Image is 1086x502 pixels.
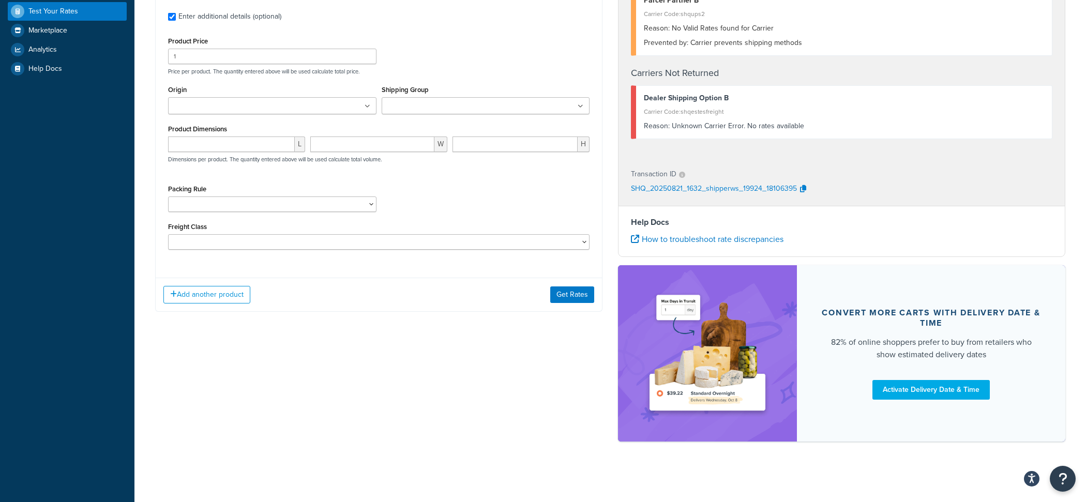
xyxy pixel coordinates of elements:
span: Prevented by: [644,37,688,48]
label: Shipping Group [382,86,429,94]
h4: Help Docs [631,216,1052,229]
div: Carrier Code: shqestesfreight [644,104,1044,119]
span: L [295,136,305,152]
span: H [578,136,590,152]
p: SHQ_20250821_1632_shipperws_19924_18106395 [631,181,797,197]
a: Marketplace [8,21,127,40]
div: Convert more carts with delivery date & time [822,308,1040,328]
label: Packing Rule [168,185,206,193]
h4: Carriers Not Returned [631,66,1052,80]
span: Test Your Rates [28,7,78,16]
a: How to troubleshoot rate discrepancies [631,233,783,245]
button: Open Resource Center [1050,466,1076,492]
label: Product Price [168,37,208,45]
div: Carrier Code: shqups2 [644,7,1044,21]
div: Carrier prevents shipping methods [644,36,1044,50]
button: Add another product [163,286,250,303]
span: Marketplace [28,26,67,35]
div: No Valid Rates found for Carrier [644,21,1044,36]
p: Dimensions per product. The quantity entered above will be used calculate total volume. [165,156,382,163]
button: Get Rates [550,286,594,303]
div: Enter additional details (optional) [178,9,281,24]
span: Reason: [644,120,670,131]
span: Analytics [28,45,57,54]
span: W [434,136,447,152]
img: feature-image-ddt-36eae7f7280da8017bfb280eaccd9c446f90b1fe08728e4019434db127062ab4.png [643,281,772,426]
div: 82% of online shoppers prefer to buy from retailers who show estimated delivery dates [822,336,1040,361]
span: Help Docs [28,65,62,73]
p: Transaction ID [631,167,676,181]
a: Activate Delivery Date & Time [872,380,990,400]
div: Unknown Carrier Error. No rates available [644,119,1044,133]
a: Test Your Rates [8,2,127,21]
label: Freight Class [168,223,207,231]
div: Dealer Shipping Option B [644,91,1044,105]
a: Analytics [8,40,127,59]
p: Price per product. The quantity entered above will be used calculate total price. [165,68,592,75]
a: Help Docs [8,59,127,78]
label: Origin [168,86,187,94]
input: Enter additional details (optional) [168,13,176,21]
label: Product Dimensions [168,125,227,133]
span: Reason: [644,23,670,34]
